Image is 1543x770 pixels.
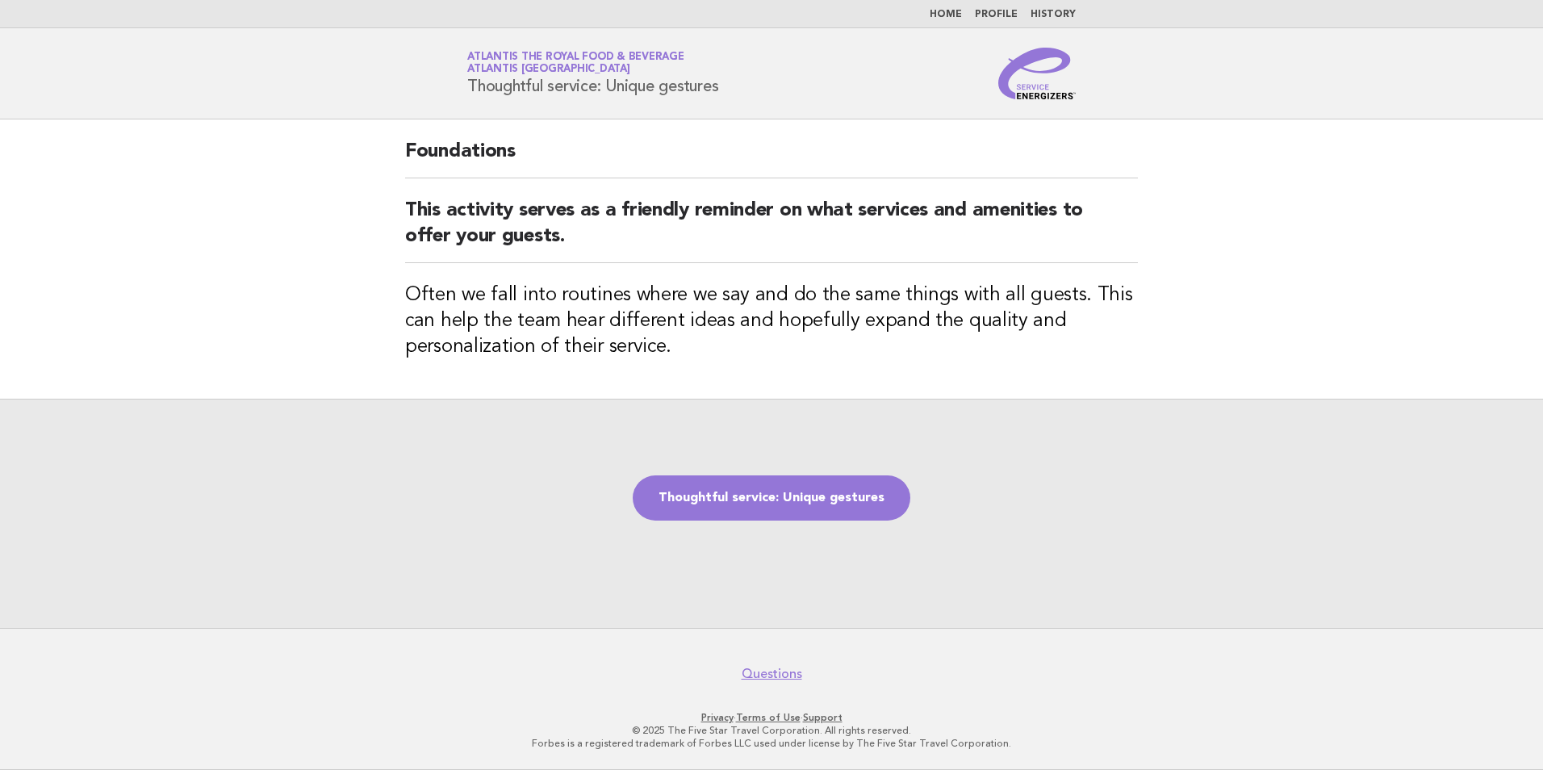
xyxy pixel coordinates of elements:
[736,712,801,723] a: Terms of Use
[278,737,1265,750] p: Forbes is a registered trademark of Forbes LLC used under license by The Five Star Travel Corpora...
[278,711,1265,724] p: · ·
[998,48,1076,99] img: Service Energizers
[975,10,1018,19] a: Profile
[278,724,1265,737] p: © 2025 The Five Star Travel Corporation. All rights reserved.
[405,139,1138,178] h2: Foundations
[1031,10,1076,19] a: History
[467,65,630,75] span: Atlantis [GEOGRAPHIC_DATA]
[742,666,802,682] a: Questions
[467,52,718,94] h1: Thoughtful service: Unique gestures
[405,282,1138,360] h3: Often we fall into routines where we say and do the same things with all guests. This can help th...
[467,52,684,74] a: Atlantis the Royal Food & BeverageAtlantis [GEOGRAPHIC_DATA]
[701,712,734,723] a: Privacy
[803,712,843,723] a: Support
[405,198,1138,263] h2: This activity serves as a friendly reminder on what services and amenities to offer your guests.
[633,475,910,521] a: Thoughtful service: Unique gestures
[930,10,962,19] a: Home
